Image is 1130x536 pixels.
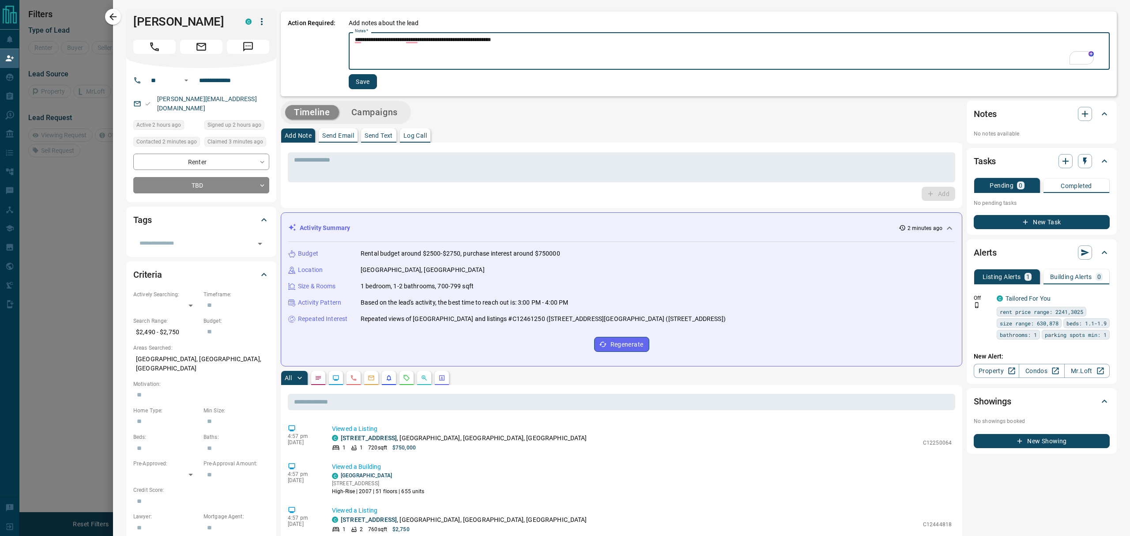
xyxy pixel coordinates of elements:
[974,434,1110,448] button: New Showing
[136,137,197,146] span: Contacted 2 minutes ago
[288,515,319,521] p: 4:57 pm
[1000,307,1083,316] span: rent price range: 2241,3025
[361,282,474,291] p: 1 bedroom, 1-2 bathrooms, 700-799 sqft
[300,223,350,233] p: Activity Summary
[133,120,200,132] div: Tue Oct 14 2025
[350,374,357,381] svg: Calls
[136,121,181,129] span: Active 2 hours ago
[974,103,1110,125] div: Notes
[392,525,410,533] p: $2,750
[908,224,942,232] p: 2 minutes ago
[332,462,952,472] p: Viewed a Building
[285,105,339,120] button: Timeline
[133,177,269,193] div: TBD
[288,521,319,527] p: [DATE]
[203,291,269,298] p: Timeframe:
[332,506,952,515] p: Viewed a Listing
[332,473,338,479] div: condos.ca
[343,105,407,120] button: Campaigns
[1066,319,1107,328] span: beds: 1.1-1.9
[285,132,312,139] p: Add Note
[133,209,269,230] div: Tags
[227,40,269,54] span: Message
[349,74,377,89] button: Save
[133,352,269,376] p: [GEOGRAPHIC_DATA], [GEOGRAPHIC_DATA], [GEOGRAPHIC_DATA]
[974,215,1110,229] button: New Task
[133,213,151,227] h2: Tags
[203,317,269,325] p: Budget:
[361,314,726,324] p: Repeated views of [GEOGRAPHIC_DATA] and listings #C12461250 ([STREET_ADDRESS][GEOGRAPHIC_DATA] ([...
[974,352,1110,361] p: New Alert:
[203,460,269,468] p: Pre-Approval Amount:
[974,394,1011,408] h2: Showings
[133,380,269,388] p: Motivation:
[288,477,319,483] p: [DATE]
[133,317,199,325] p: Search Range:
[298,249,318,258] p: Budget
[403,374,410,381] svg: Requests
[361,249,560,258] p: Rental budget around $2500-$2750, purchase interest around $750000
[368,444,387,452] p: 720 sqft
[288,19,335,89] p: Action Required:
[133,291,199,298] p: Actively Searching:
[385,374,392,381] svg: Listing Alerts
[203,513,269,521] p: Mortgage Agent:
[180,40,222,54] span: Email
[974,196,1110,210] p: No pending tasks
[133,264,269,285] div: Criteria
[133,486,269,494] p: Credit Score:
[207,137,263,146] span: Claimed 3 minutes ago
[360,525,363,533] p: 2
[1045,330,1107,339] span: parking spots min: 1
[341,472,392,479] a: [GEOGRAPHIC_DATA]
[133,154,269,170] div: Renter
[349,19,418,28] p: Add notes about the lead
[343,444,346,452] p: 1
[204,120,269,132] div: Tue Oct 14 2025
[392,444,416,452] p: $750,000
[990,182,1013,189] p: Pending
[133,15,232,29] h1: [PERSON_NAME]
[1061,183,1092,189] p: Completed
[298,282,336,291] p: Size & Rooms
[315,374,322,381] svg: Notes
[421,374,428,381] svg: Opportunities
[923,439,952,447] p: C12250064
[974,391,1110,412] div: Showings
[204,137,269,149] div: Tue Oct 14 2025
[332,374,339,381] svg: Lead Browsing Activity
[1026,274,1030,280] p: 1
[365,132,393,139] p: Send Text
[133,460,199,468] p: Pre-Approved:
[181,75,192,86] button: Open
[341,434,587,443] p: , [GEOGRAPHIC_DATA], [GEOGRAPHIC_DATA], [GEOGRAPHIC_DATA]
[288,433,319,439] p: 4:57 pm
[133,344,269,352] p: Areas Searched:
[207,121,261,129] span: Signed up 2 hours ago
[974,302,980,308] svg: Push Notification Only
[203,433,269,441] p: Baths:
[983,274,1021,280] p: Listing Alerts
[355,28,368,34] label: Notes
[133,40,176,54] span: Call
[133,268,162,282] h2: Criteria
[341,434,397,442] a: [STREET_ADDRESS]
[594,337,649,352] button: Regenerate
[368,525,387,533] p: 760 sqft
[361,298,568,307] p: Based on the lead's activity, the best time to reach out is: 3:00 PM - 4:00 PM
[341,515,587,525] p: , [GEOGRAPHIC_DATA], [GEOGRAPHIC_DATA], [GEOGRAPHIC_DATA]
[343,525,346,533] p: 1
[368,374,375,381] svg: Emails
[974,364,1019,378] a: Property
[974,245,997,260] h2: Alerts
[1050,274,1092,280] p: Building Alerts
[1019,182,1022,189] p: 0
[145,101,151,107] svg: Email Valid
[133,325,199,340] p: $2,490 - $2,750
[341,516,397,523] a: [STREET_ADDRESS]
[974,107,997,121] h2: Notes
[974,294,991,302] p: Off
[403,132,427,139] p: Log Call
[1097,274,1101,280] p: 0
[332,435,338,441] div: condos.ca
